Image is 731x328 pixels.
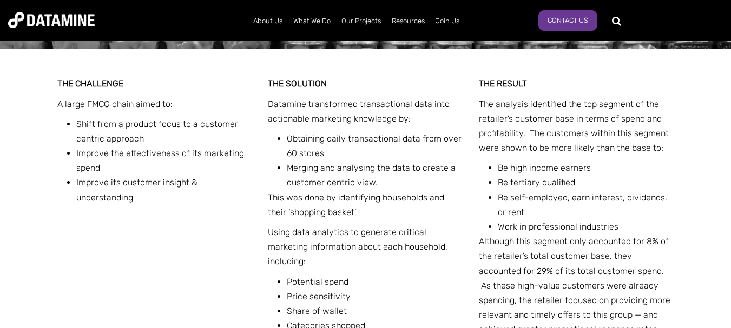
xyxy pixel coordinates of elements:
li: Improve its customer insight & understanding [76,175,253,204]
li: Merging and analysing the data to create a customer centric view. [287,160,463,190]
a: About Us [248,7,288,35]
a: What We Do [288,7,336,35]
li: Shift from a product focus to a customer centric approach [76,117,253,146]
li: Be self-employed, earn interest, dividends, or rent [498,190,674,219]
li: Price sensitivity [287,289,463,304]
li: Potential spend [287,275,463,289]
p: This was done by identifying households and their ‘shopping basket’ [268,190,463,219]
p: The analysis identified the top segment of the retailer’s customer base in terms of spend and pro... [479,97,674,156]
p: A large FMCG chain aimed to: [57,97,253,111]
a: Join Us [430,7,465,35]
p: Using data analytics to generate critical marketing information about each household, including: [268,225,463,269]
a: Contact Us [538,10,597,31]
li: Be tertiary qualified [498,175,674,190]
li: Work in professional industries [498,219,674,234]
span: THE RESULT [479,78,527,89]
li: Improve the effectiveness of its marketing spend [76,146,253,175]
a: Resources [386,7,430,35]
span: THE CHALLENGE [57,78,123,89]
li: Obtaining daily transactional data from over 60 stores [287,131,463,160]
img: Datamine [8,12,95,28]
strong: THE SOLUTION [268,78,327,89]
a: Our Projects [336,7,386,35]
li: Share of wallet [287,304,463,318]
li: Be high income earners [498,160,674,175]
p: Datamine transformed transactional data into actionable marketing knowledge by: [268,97,463,126]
